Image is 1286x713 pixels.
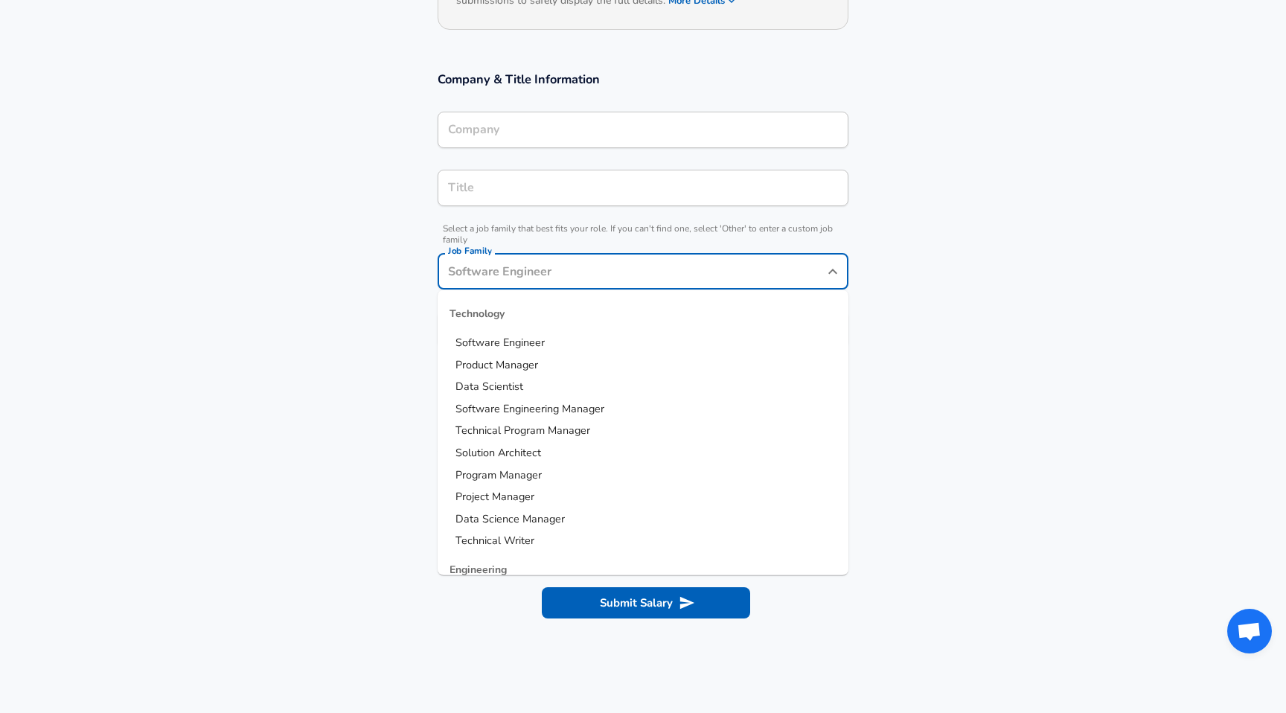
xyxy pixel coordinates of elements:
[455,489,534,504] span: Project Manager
[455,400,604,415] span: Software Engineering Manager
[444,176,842,199] input: Software Engineer
[822,261,843,282] button: Close
[438,71,848,88] h3: Company & Title Information
[455,533,534,548] span: Technical Writer
[455,379,523,394] span: Data Scientist
[455,511,565,525] span: Data Science Manager
[448,246,492,255] label: Job Family
[444,260,819,283] input: Software Engineer
[542,587,750,618] button: Submit Salary
[438,223,848,246] span: Select a job family that best fits your role. If you can't find one, select 'Other' to enter a cu...
[455,467,542,482] span: Program Manager
[438,552,848,588] div: Engineering
[1227,609,1272,653] div: Open chat
[455,356,538,371] span: Product Manager
[455,335,545,350] span: Software Engineer
[444,118,842,141] input: Google
[438,296,848,332] div: Technology
[455,445,541,460] span: Solution Architect
[455,423,590,438] span: Technical Program Manager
